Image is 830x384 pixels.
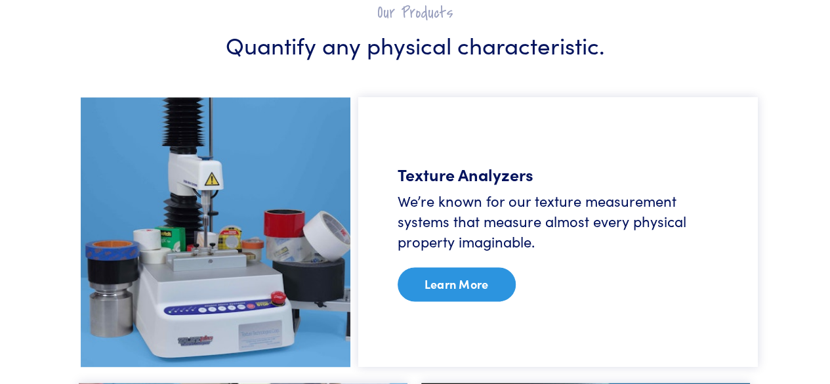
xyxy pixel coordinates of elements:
a: Learn More [398,267,516,301]
h6: We’re known for our texture measurement systems that measure almost every physical property imagi... [398,191,718,251]
h5: Texture Analyzers [398,163,718,186]
h2: Our Products [81,3,750,23]
img: adhesive-tapes-assorted.jpg [81,97,350,367]
h3: Quantify any physical characteristic. [81,28,750,60]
